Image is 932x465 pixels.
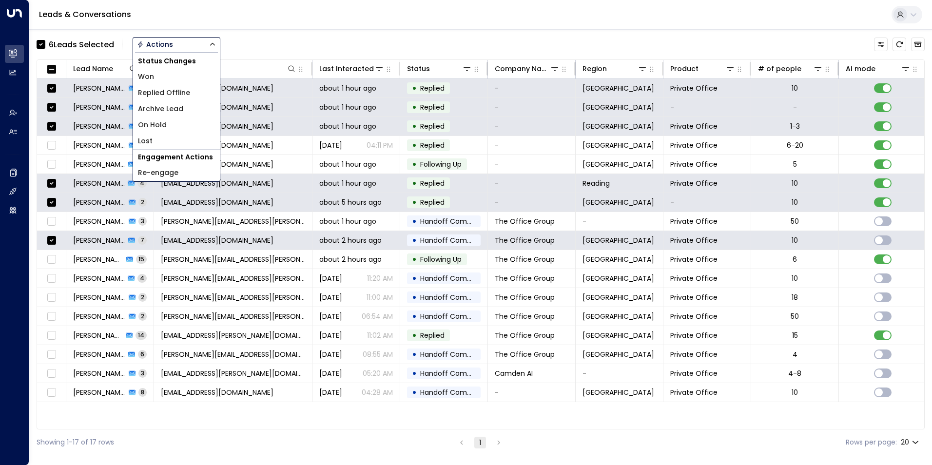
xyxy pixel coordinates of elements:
[319,330,342,340] span: Yesterday
[161,254,305,264] span: Rocio.delHoyo@theofficegroup.com
[495,330,555,340] span: The Office Group
[488,117,576,136] td: -
[45,196,58,209] span: Toggle select row
[73,178,125,188] span: Ranjit brainch
[792,330,798,340] div: 15
[73,349,125,359] span: Nicola Merry
[45,291,58,304] span: Toggle select row
[420,368,489,378] span: Handoff Completed
[582,121,654,131] span: London
[412,346,417,363] div: •
[420,197,445,207] span: Replied
[73,311,126,321] span: Maisie King
[133,150,220,165] h1: Engagement Actions
[412,232,417,249] div: •
[420,216,489,226] span: Handoff Completed
[670,216,718,226] span: Private Office
[45,329,58,342] span: Toggle select row
[412,137,417,154] div: •
[420,311,489,321] span: Handoff Completed
[319,83,376,93] span: about 1 hour ago
[670,349,718,359] span: Private Office
[319,63,384,75] div: Last Interacted
[73,330,123,340] span: Eme Udoma-Herman
[495,216,555,226] span: The Office Group
[670,330,718,340] span: Private Office
[790,121,800,131] div: 1-3
[161,311,305,321] span: Maisie.King@theofficegroup.com
[407,63,430,75] div: Status
[582,63,647,75] div: Region
[412,175,417,192] div: •
[488,98,576,116] td: -
[420,349,489,359] span: Handoff Completed
[319,102,376,112] span: about 1 hour ago
[73,254,123,264] span: Rocio del Hoyo
[161,197,273,207] span: rkbrainch@live.co.uk
[670,178,718,188] span: Private Office
[901,435,921,449] div: 20
[133,54,220,69] h1: Status Changes
[488,155,576,174] td: -
[138,88,190,98] span: Replied Offline
[319,235,382,245] span: about 2 hours ago
[319,63,374,75] div: Last Interacted
[420,140,445,150] span: Replied
[792,197,798,207] div: 10
[319,292,342,302] span: Yesterday
[412,327,417,344] div: •
[73,368,126,378] span: Tegan Ellis
[137,40,173,49] div: Actions
[362,387,393,397] p: 04:28 AM
[138,104,183,114] span: Archive Lead
[420,102,445,112] span: Replied
[582,330,654,340] span: London
[319,311,342,321] span: Yesterday
[420,292,489,302] span: Handoff Completed
[582,254,654,264] span: London
[73,63,113,75] div: Lead Name
[670,140,718,150] span: Private Office
[792,273,798,283] div: 10
[161,387,273,397] span: nicolablane@hotmail.com
[758,63,823,75] div: # of people
[45,63,58,76] span: Toggle select all
[138,120,167,130] span: On Hold
[670,273,718,283] span: Private Office
[362,311,393,321] p: 06:54 AM
[846,63,911,75] div: AI mode
[138,369,147,377] span: 3
[495,63,550,75] div: Company Name
[161,292,305,302] span: Maisie.King@theofficegroup.com
[488,136,576,155] td: -
[39,9,131,20] a: Leads & Conversations
[420,330,445,340] span: Replied
[582,292,654,302] span: London
[582,83,654,93] span: London
[488,174,576,193] td: -
[138,198,147,206] span: 2
[412,194,417,211] div: •
[670,368,718,378] span: Private Office
[495,368,533,378] span: Camden AI
[474,437,486,448] button: page 1
[45,368,58,380] span: Toggle select row
[407,63,472,75] div: Status
[138,236,147,244] span: 7
[670,63,699,75] div: Product
[412,365,417,382] div: •
[161,330,305,340] span: Eme.Udoma-Herman@theofficegroup.com
[412,99,417,116] div: •
[136,255,147,263] span: 15
[319,368,342,378] span: Yesterday
[670,292,718,302] span: Private Office
[455,436,505,448] nav: pagination navigation
[73,83,126,93] span: James Pinner
[45,253,58,266] span: Toggle select row
[792,178,798,188] div: 10
[161,349,305,359] span: Nicola.Merry@theofficegroup.com
[663,193,751,212] td: -
[45,158,58,171] span: Toggle select row
[420,83,445,93] span: Replied
[582,387,654,397] span: London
